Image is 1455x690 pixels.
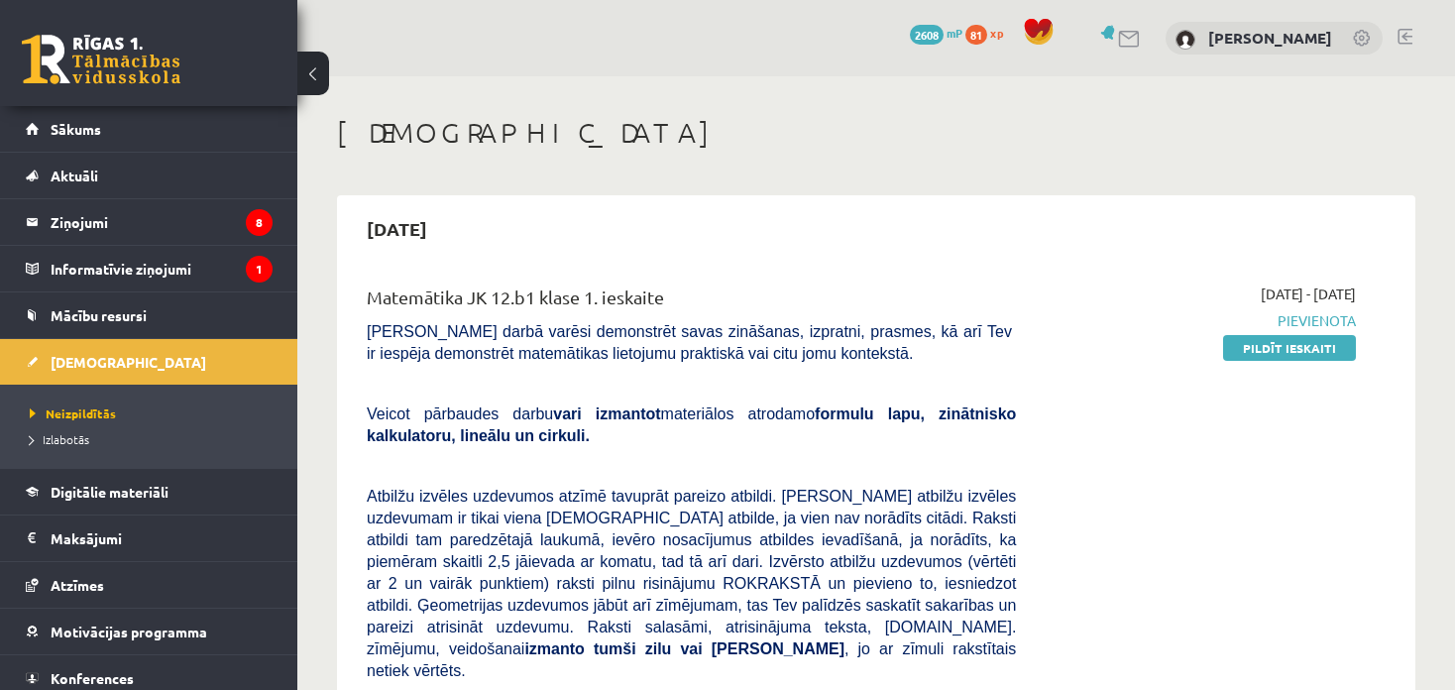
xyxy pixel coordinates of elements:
span: Atzīmes [51,576,104,594]
b: tumši zilu vai [PERSON_NAME] [594,640,844,657]
legend: Maksājumi [51,516,273,561]
a: Maksājumi [26,516,273,561]
a: Mācību resursi [26,292,273,338]
a: Motivācijas programma [26,609,273,654]
span: Digitālie materiāli [51,483,168,501]
span: 2608 [910,25,944,45]
span: Pievienota [1046,310,1356,331]
span: Motivācijas programma [51,623,207,640]
a: Informatīvie ziņojumi1 [26,246,273,291]
span: 81 [965,25,987,45]
a: Izlabotās [30,430,278,448]
legend: Informatīvie ziņojumi [51,246,273,291]
b: izmanto [524,640,584,657]
span: mP [947,25,962,41]
i: 1 [246,256,273,283]
a: Ziņojumi8 [26,199,273,245]
b: vari izmantot [553,405,660,422]
span: Sākums [51,120,101,138]
a: Digitālie materiāli [26,469,273,515]
span: Mācību resursi [51,306,147,324]
a: Atzīmes [26,562,273,608]
h1: [DEMOGRAPHIC_DATA] [337,116,1415,150]
a: [DEMOGRAPHIC_DATA] [26,339,273,385]
span: Neizpildītās [30,405,116,421]
span: xp [990,25,1003,41]
span: Konferences [51,669,134,687]
a: Neizpildītās [30,404,278,422]
i: 8 [246,209,273,236]
span: Izlabotās [30,431,89,447]
div: Matemātika JK 12.b1 klase 1. ieskaite [367,284,1016,320]
a: Rīgas 1. Tālmācības vidusskola [22,35,180,84]
span: [DATE] - [DATE] [1261,284,1356,304]
a: [PERSON_NAME] [1208,28,1332,48]
img: Anastasija Badajeva [1175,30,1195,50]
span: Atbilžu izvēles uzdevumos atzīmē tavuprāt pareizo atbildi. [PERSON_NAME] atbilžu izvēles uzdevuma... [367,488,1016,679]
span: Veicot pārbaudes darbu materiālos atrodamo [367,405,1016,444]
h2: [DATE] [347,205,447,252]
a: 81 xp [965,25,1013,41]
span: [DEMOGRAPHIC_DATA] [51,353,206,371]
span: [PERSON_NAME] darbā varēsi demonstrēt savas zināšanas, izpratni, prasmes, kā arī Tev ir iespēja d... [367,323,1016,362]
a: Sākums [26,106,273,152]
span: Aktuāli [51,167,98,184]
legend: Ziņojumi [51,199,273,245]
a: Aktuāli [26,153,273,198]
a: Pildīt ieskaiti [1223,335,1356,361]
b: formulu lapu, zinātnisko kalkulatoru, lineālu un cirkuli. [367,405,1016,444]
a: 2608 mP [910,25,962,41]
